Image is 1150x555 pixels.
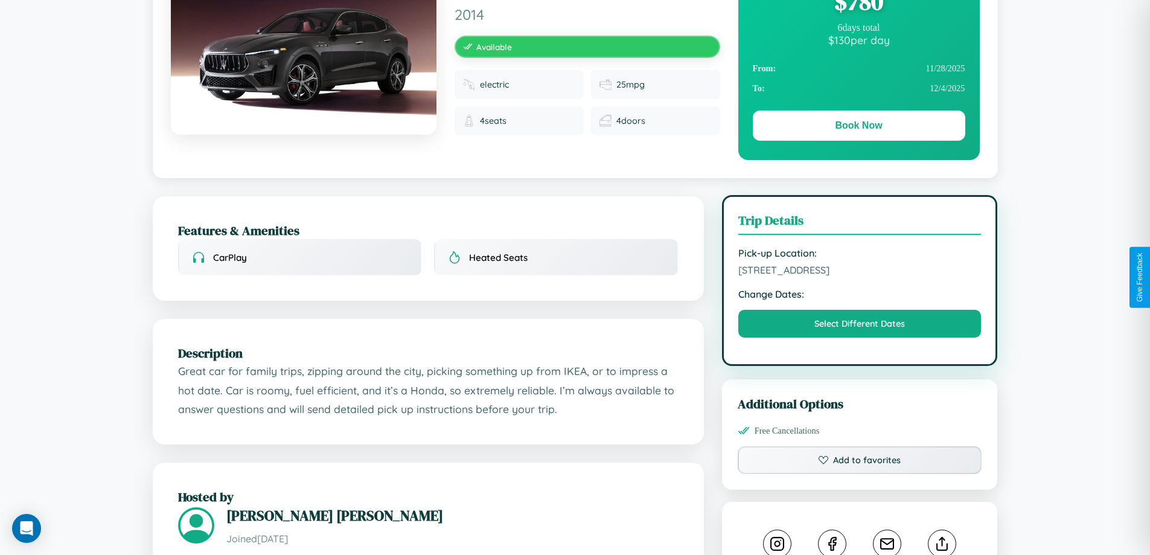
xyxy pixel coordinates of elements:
[12,514,41,543] div: Open Intercom Messenger
[753,33,965,47] div: $ 130 per day
[753,111,965,141] button: Book Now
[463,115,475,127] img: Seats
[738,446,982,474] button: Add to favorites
[753,83,765,94] strong: To:
[738,264,982,276] span: [STREET_ADDRESS]
[753,22,965,33] div: 6 days total
[753,63,776,74] strong: From:
[616,115,645,126] span: 4 doors
[469,252,528,263] span: Heated Seats
[738,395,982,412] h3: Additional Options
[463,79,475,91] img: Fuel type
[226,530,679,548] p: Joined [DATE]
[738,247,982,259] strong: Pick-up Location:
[738,211,982,235] h3: Trip Details
[599,79,612,91] img: Fuel efficiency
[616,79,645,90] span: 25 mpg
[480,79,509,90] span: electric
[476,42,512,52] span: Available
[178,488,679,505] h2: Hosted by
[753,79,965,98] div: 12 / 4 / 2025
[226,505,679,525] h3: [PERSON_NAME] [PERSON_NAME]
[480,115,506,126] span: 4 seats
[455,5,720,24] span: 2014
[178,344,679,362] h2: Description
[213,252,247,263] span: CarPlay
[178,222,679,239] h2: Features & Amenities
[738,310,982,338] button: Select Different Dates
[753,59,965,79] div: 11 / 28 / 2025
[599,115,612,127] img: Doors
[755,426,820,436] span: Free Cancellations
[738,288,982,300] strong: Change Dates:
[178,362,679,419] p: Great car for family trips, zipping around the city, picking something up from IKEA, or to impres...
[1136,253,1144,302] div: Give Feedback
